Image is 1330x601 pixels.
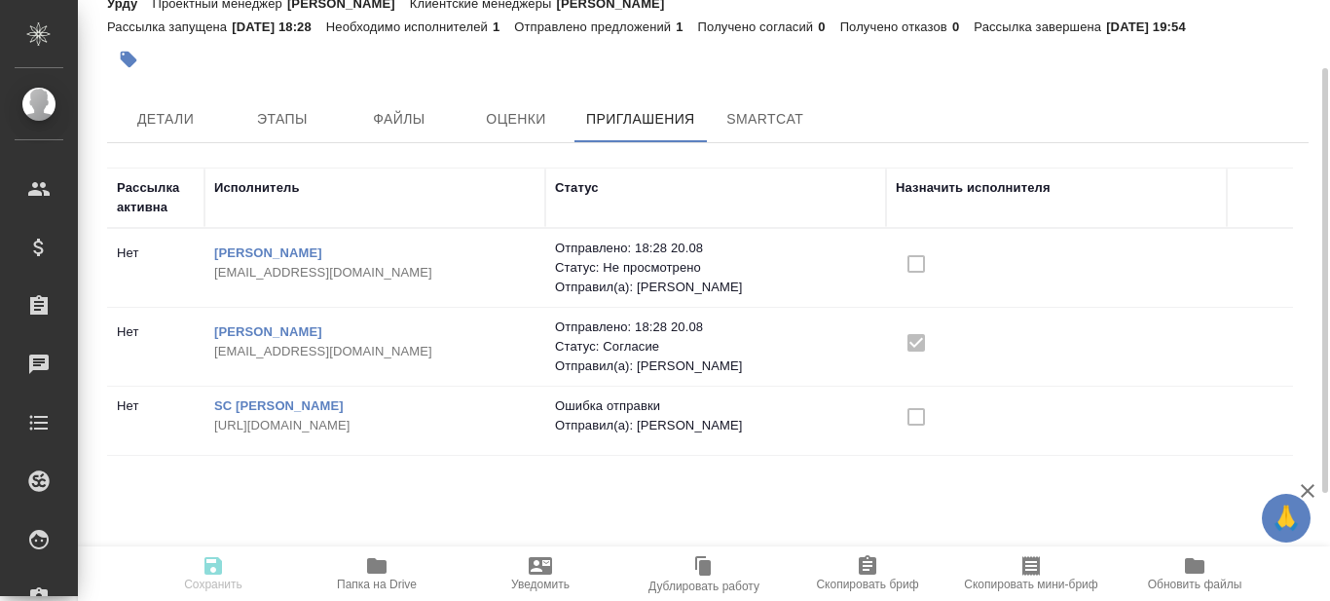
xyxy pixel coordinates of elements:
div: Статус [555,178,599,198]
div: Назначить исполнителя [896,178,1051,198]
p: Рассылка запущена [107,19,232,34]
a: [PERSON_NAME] [214,324,322,339]
p: [EMAIL_ADDRESS][DOMAIN_NAME] [214,263,536,282]
button: Уведомить [459,546,622,601]
p: Отправлено предложений [514,19,676,34]
span: Файлы [352,107,446,131]
span: Этапы [236,107,329,131]
button: Скопировать бриф [786,546,949,601]
p: 0 [952,19,974,34]
button: Добавить тэг [107,38,150,81]
span: Уведомить [511,578,570,591]
p: 0 [818,19,839,34]
td: Нет [107,234,204,302]
p: Статус: Не просмотрено [555,258,876,278]
button: Папка на Drive [295,546,459,601]
span: Дублировать работу [648,580,759,593]
p: 1 [676,19,697,34]
button: Обновить файлы [1113,546,1276,601]
a: SC [PERSON_NAME] [214,398,344,413]
p: Статус: Согласие [555,337,876,357]
p: [EMAIL_ADDRESS][DOMAIN_NAME] [214,342,536,361]
button: Сохранить [131,546,295,601]
p: 1 [493,19,514,34]
p: Отправил(а): [PERSON_NAME] [555,278,876,297]
p: Отправил(а): [PERSON_NAME] [555,357,876,376]
p: Отправлено: 18:28 20.08 [555,239,876,258]
span: Приглашения [586,107,695,131]
span: Папка на Drive [337,578,417,591]
td: Нет [107,387,204,455]
p: Получено отказов [840,19,952,34]
p: Необходимо исполнителей [326,19,493,34]
p: Рассылка завершена [974,19,1106,34]
span: 🙏 [1270,498,1303,539]
span: Скопировать бриф [816,578,918,591]
p: Отправил(а): [PERSON_NAME] [555,416,876,435]
span: SmartCat [719,107,812,131]
td: Нет [107,313,204,381]
p: [DATE] 19:54 [1106,19,1201,34]
p: Ошибка отправки [555,396,876,416]
div: Исполнитель [214,178,300,198]
a: [PERSON_NAME] [214,245,322,260]
div: Рассылка активна [117,178,195,217]
span: Оценки [469,107,563,131]
p: Отправлено: 18:28 20.08 [555,318,876,337]
span: Сохранить [184,578,242,591]
p: [URL][DOMAIN_NAME] [214,416,536,435]
span: Обновить файлы [1148,578,1242,591]
span: Скопировать мини-бриф [964,578,1097,591]
p: Получено согласий [698,19,819,34]
button: Дублировать работу [622,546,786,601]
span: Детали [119,107,212,131]
button: Скопировать мини-бриф [949,546,1113,601]
p: [DATE] 18:28 [232,19,326,34]
button: 🙏 [1262,494,1311,543]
